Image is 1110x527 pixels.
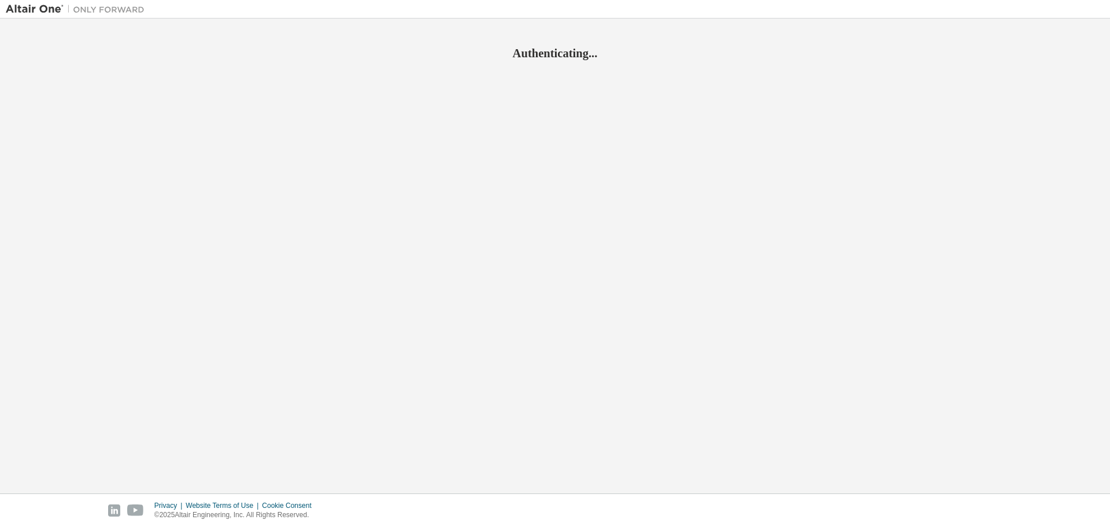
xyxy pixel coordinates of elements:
[127,504,144,517] img: youtube.svg
[6,46,1104,61] h2: Authenticating...
[154,501,186,510] div: Privacy
[154,510,319,520] p: © 2025 Altair Engineering, Inc. All Rights Reserved.
[108,504,120,517] img: linkedin.svg
[262,501,318,510] div: Cookie Consent
[6,3,150,15] img: Altair One
[186,501,262,510] div: Website Terms of Use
